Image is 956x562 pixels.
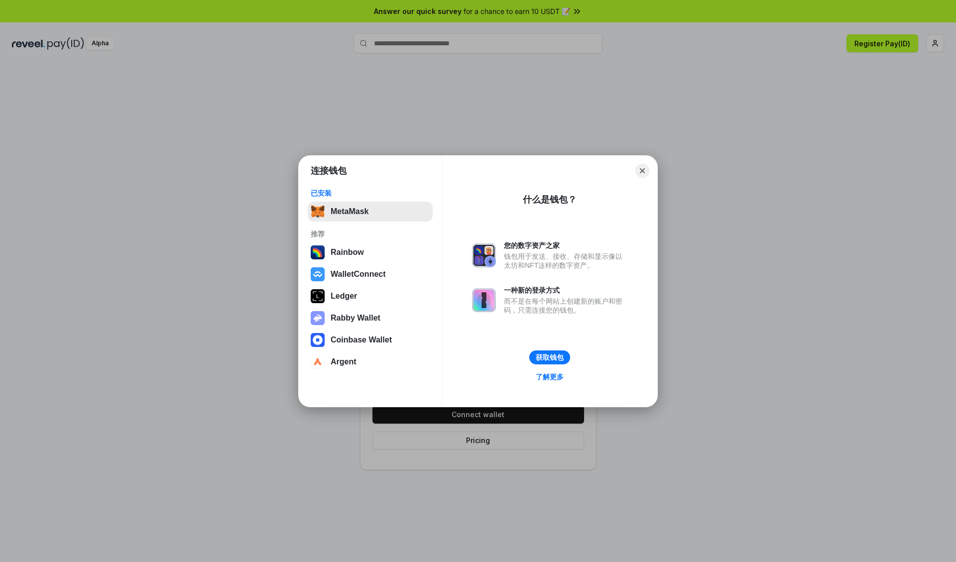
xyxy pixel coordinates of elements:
[331,292,357,301] div: Ledger
[331,248,364,257] div: Rainbow
[311,355,325,369] img: svg+xml,%3Csvg%20width%3D%2228%22%20height%3D%2228%22%20viewBox%3D%220%200%2028%2028%22%20fill%3D...
[311,333,325,347] img: svg+xml,%3Csvg%20width%3D%2228%22%20height%3D%2228%22%20viewBox%3D%220%200%2028%2028%22%20fill%3D...
[311,311,325,325] img: svg+xml,%3Csvg%20xmlns%3D%22http%3A%2F%2Fwww.w3.org%2F2000%2Fsvg%22%20fill%3D%22none%22%20viewBox...
[472,288,496,312] img: svg+xml,%3Csvg%20xmlns%3D%22http%3A%2F%2Fwww.w3.org%2F2000%2Fsvg%22%20fill%3D%22none%22%20viewBox...
[308,264,433,284] button: WalletConnect
[504,252,627,270] div: 钱包用于发送、接收、存储和显示像以太坊和NFT这样的数字资产。
[529,350,570,364] button: 获取钱包
[536,353,564,362] div: 获取钱包
[308,286,433,306] button: Ledger
[331,357,357,366] div: Argent
[308,352,433,372] button: Argent
[504,286,627,295] div: 一种新的登录方式
[635,164,649,178] button: Close
[331,336,392,344] div: Coinbase Wallet
[311,165,347,177] h1: 连接钱包
[308,202,433,222] button: MetaMask
[530,370,570,383] a: 了解更多
[311,289,325,303] img: svg+xml,%3Csvg%20xmlns%3D%22http%3A%2F%2Fwww.w3.org%2F2000%2Fsvg%22%20width%3D%2228%22%20height%3...
[311,189,430,198] div: 已安装
[311,267,325,281] img: svg+xml,%3Csvg%20width%3D%2228%22%20height%3D%2228%22%20viewBox%3D%220%200%2028%2028%22%20fill%3D...
[331,270,386,279] div: WalletConnect
[308,308,433,328] button: Rabby Wallet
[331,314,380,323] div: Rabby Wallet
[311,205,325,219] img: svg+xml,%3Csvg%20fill%3D%22none%22%20height%3D%2233%22%20viewBox%3D%220%200%2035%2033%22%20width%...
[504,297,627,315] div: 而不是在每个网站上创建新的账户和密码，只需连接您的钱包。
[308,330,433,350] button: Coinbase Wallet
[311,229,430,238] div: 推荐
[308,242,433,262] button: Rainbow
[472,243,496,267] img: svg+xml,%3Csvg%20xmlns%3D%22http%3A%2F%2Fwww.w3.org%2F2000%2Fsvg%22%20fill%3D%22none%22%20viewBox...
[536,372,564,381] div: 了解更多
[311,245,325,259] img: svg+xml,%3Csvg%20width%3D%22120%22%20height%3D%22120%22%20viewBox%3D%220%200%20120%20120%22%20fil...
[504,241,627,250] div: 您的数字资产之家
[331,207,368,216] div: MetaMask
[523,194,577,206] div: 什么是钱包？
